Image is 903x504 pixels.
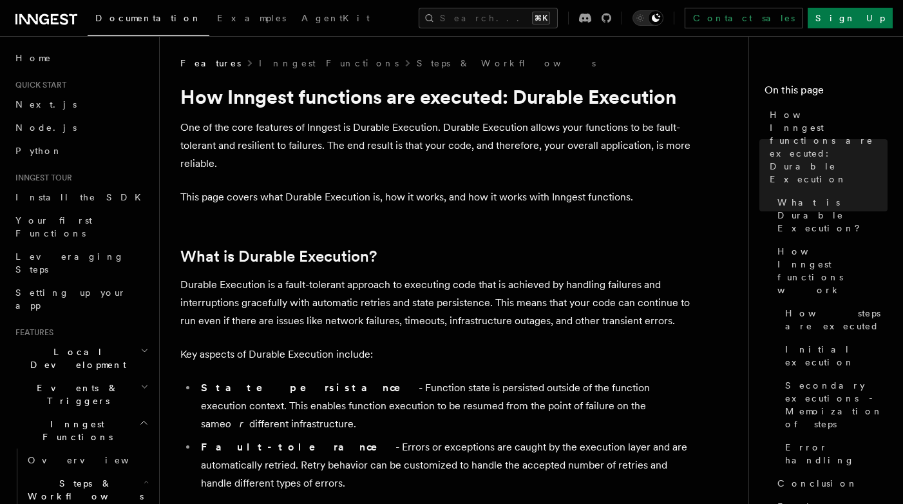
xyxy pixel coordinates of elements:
[10,382,140,407] span: Events & Triggers
[780,338,888,374] a: Initial execution
[10,46,151,70] a: Home
[765,82,888,103] h4: On this page
[15,251,124,275] span: Leveraging Steps
[808,8,893,28] a: Sign Up
[180,188,696,206] p: This page covers what Durable Execution is, how it works, and how it works with Inngest functions.
[209,4,294,35] a: Examples
[180,276,696,330] p: Durable Execution is a fault-tolerant approach to executing code that is achieved by handling fai...
[10,80,66,90] span: Quick start
[10,281,151,317] a: Setting up your app
[15,215,92,238] span: Your first Functions
[10,327,53,338] span: Features
[10,209,151,245] a: Your first Functions
[10,340,151,376] button: Local Development
[15,52,52,64] span: Home
[777,477,858,490] span: Conclusion
[15,146,62,156] span: Python
[772,472,888,495] a: Conclusion
[180,247,377,266] a: What is Durable Execution?
[10,245,151,281] a: Leveraging Steps
[685,8,803,28] a: Contact sales
[217,13,286,23] span: Examples
[23,449,151,472] a: Overview
[785,379,888,431] span: Secondary executions - Memoization of steps
[10,186,151,209] a: Install the SDK
[770,108,888,186] span: How Inngest functions are executed: Durable Execution
[777,245,888,296] span: How Inngest functions work
[780,302,888,338] a: How steps are executed
[15,122,77,133] span: Node.js
[10,173,72,183] span: Inngest tour
[777,196,888,235] span: What is Durable Execution?
[88,4,209,36] a: Documentation
[10,376,151,412] button: Events & Triggers
[15,192,149,202] span: Install the SDK
[417,57,596,70] a: Steps & Workflows
[301,13,370,23] span: AgentKit
[180,119,696,173] p: One of the core features of Inngest is Durable Execution. Durable Execution allows your functions...
[180,345,696,363] p: Key aspects of Durable Execution include:
[294,4,377,35] a: AgentKit
[785,343,888,369] span: Initial execution
[95,13,202,23] span: Documentation
[532,12,550,24] kbd: ⌘K
[10,93,151,116] a: Next.js
[765,103,888,191] a: How Inngest functions are executed: Durable Execution
[780,436,888,472] a: Error handling
[10,418,139,443] span: Inngest Functions
[10,345,140,371] span: Local Development
[225,418,249,430] em: or
[10,139,151,162] a: Python
[632,10,663,26] button: Toggle dark mode
[785,441,888,467] span: Error handling
[785,307,888,333] span: How steps are executed
[419,8,558,28] button: Search...⌘K
[259,57,399,70] a: Inngest Functions
[10,412,151,449] button: Inngest Functions
[197,438,696,492] li: - Errors or exceptions are caught by the execution layer and are automatically retried. Retry beh...
[15,99,77,110] span: Next.js
[180,57,241,70] span: Features
[772,191,888,240] a: What is Durable Execution?
[780,374,888,436] a: Secondary executions - Memoization of steps
[201,382,419,394] strong: State persistance
[10,116,151,139] a: Node.js
[180,85,696,108] h1: How Inngest functions are executed: Durable Execution
[772,240,888,302] a: How Inngest functions work
[23,477,144,503] span: Steps & Workflows
[15,287,126,311] span: Setting up your app
[197,379,696,433] li: - Function state is persisted outside of the function execution context. This enables function ex...
[201,441,395,453] strong: Fault-tolerance
[28,455,160,465] span: Overview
